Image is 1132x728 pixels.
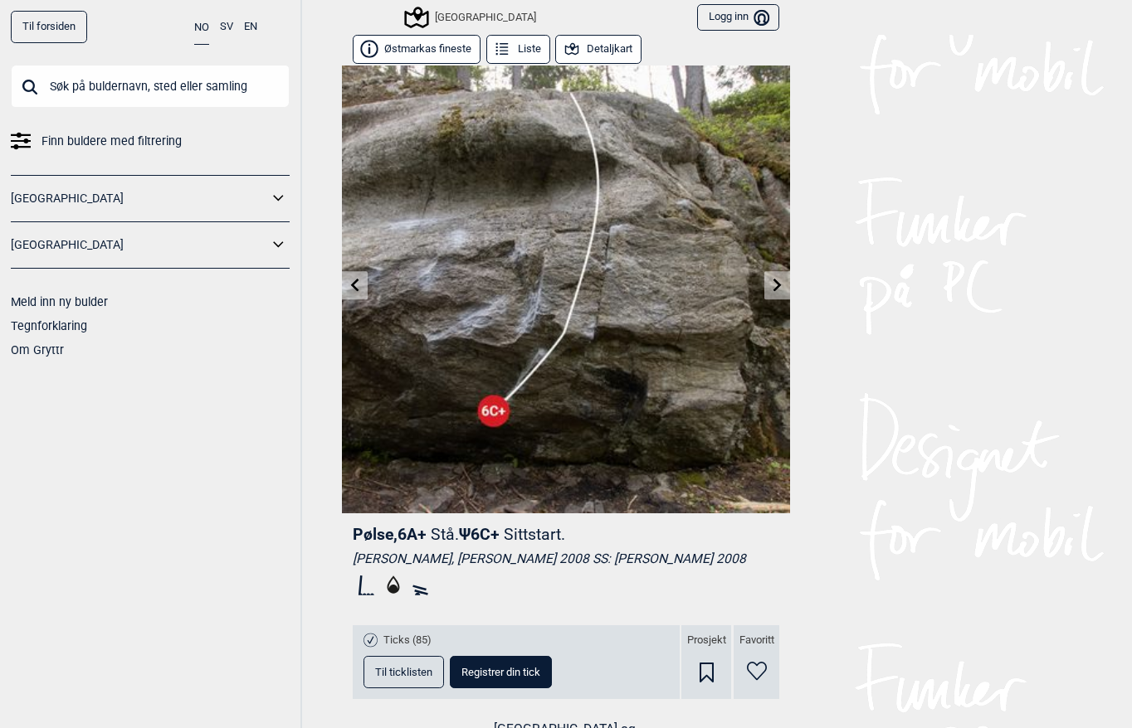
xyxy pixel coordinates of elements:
span: Registrer din tick [461,667,540,677]
span: Pølse , 6A+ [353,525,427,544]
button: NO [194,11,209,45]
a: Til forsiden [11,11,87,43]
div: Prosjekt [681,625,731,699]
button: Detaljkart [555,35,642,64]
p: Stå. [431,525,459,544]
p: Sittstart. [504,525,565,544]
a: Tegnforklaring [11,319,87,332]
button: EN [244,11,257,43]
a: Om Gryttr [11,343,64,357]
span: Ψ 6C+ [459,525,565,544]
input: Søk på buldernavn, sted eller samling [11,65,290,108]
button: Registrer din tick [450,656,552,688]
a: Meld inn ny bulder [11,295,108,308]
span: Favoritt [739,633,774,648]
button: SV [220,11,233,43]
span: Finn buldere med filtrering [41,129,182,153]
a: [GEOGRAPHIC_DATA] [11,187,268,211]
a: [GEOGRAPHIC_DATA] [11,233,268,257]
button: Liste [486,35,550,64]
button: Logg inn [697,4,779,32]
span: Til ticklisten [375,667,432,677]
img: Polse SS 200526 [342,66,790,513]
a: Finn buldere med filtrering [11,129,290,153]
div: [PERSON_NAME], [PERSON_NAME] 2008 SS: [PERSON_NAME] 2008 [353,551,779,567]
div: [GEOGRAPHIC_DATA] [407,7,536,27]
button: Til ticklisten [364,656,444,688]
span: Ticks (85) [383,633,432,648]
button: Østmarkas fineste [353,35,481,64]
